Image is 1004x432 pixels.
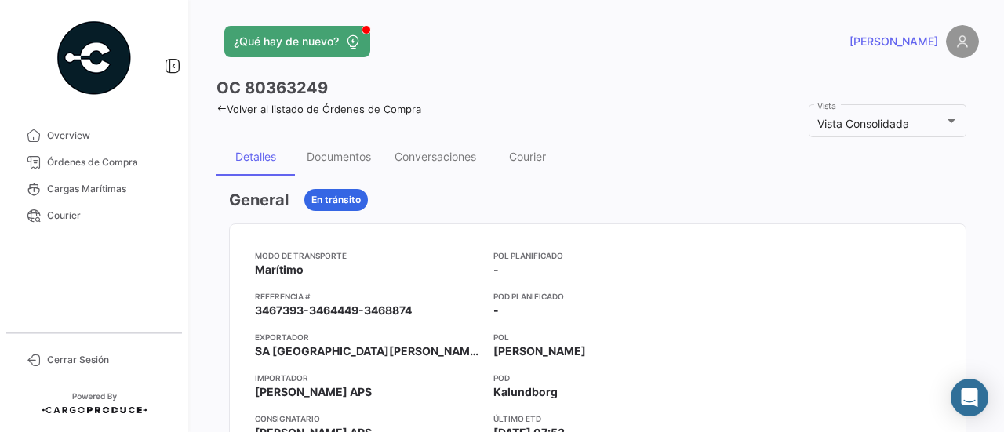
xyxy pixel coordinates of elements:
[234,34,339,49] span: ¿Qué hay de nuevo?
[493,249,711,262] app-card-info-title: POL Planificado
[817,117,909,130] span: Vista Consolidada
[255,249,481,262] app-card-info-title: Modo de Transporte
[255,262,304,278] span: Marítimo
[13,149,176,176] a: Órdenes de Compra
[47,353,169,367] span: Cerrar Sesión
[255,343,481,359] span: SA [GEOGRAPHIC_DATA][PERSON_NAME]
[47,155,169,169] span: Órdenes de Compra
[493,343,586,359] span: [PERSON_NAME]
[255,412,481,425] app-card-info-title: Consignatario
[509,150,546,163] div: Courier
[849,34,938,49] span: [PERSON_NAME]
[493,372,711,384] app-card-info-title: POD
[47,209,169,223] span: Courier
[235,150,276,163] div: Detalles
[946,25,979,58] img: placeholder-user.png
[493,331,711,343] app-card-info-title: POL
[255,290,481,303] app-card-info-title: Referencia #
[224,26,370,57] button: ¿Qué hay de nuevo?
[493,384,558,400] span: Kalundborg
[47,129,169,143] span: Overview
[395,150,476,163] div: Conversaciones
[311,193,361,207] span: En tránsito
[951,379,988,416] div: Abrir Intercom Messenger
[216,77,328,99] h3: OC 80363249
[13,176,176,202] a: Cargas Marítimas
[493,290,711,303] app-card-info-title: POD Planificado
[307,150,371,163] div: Documentos
[493,412,711,425] app-card-info-title: Último ETD
[216,103,421,115] a: Volver al listado de Órdenes de Compra
[255,331,481,343] app-card-info-title: Exportador
[493,303,499,318] span: -
[255,372,481,384] app-card-info-title: Importador
[229,189,289,211] h3: General
[493,262,499,278] span: -
[13,122,176,149] a: Overview
[47,182,169,196] span: Cargas Marítimas
[255,384,372,400] span: [PERSON_NAME] APS
[13,202,176,229] a: Courier
[55,19,133,97] img: powered-by.png
[255,303,412,318] span: 3467393-3464449-3468874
